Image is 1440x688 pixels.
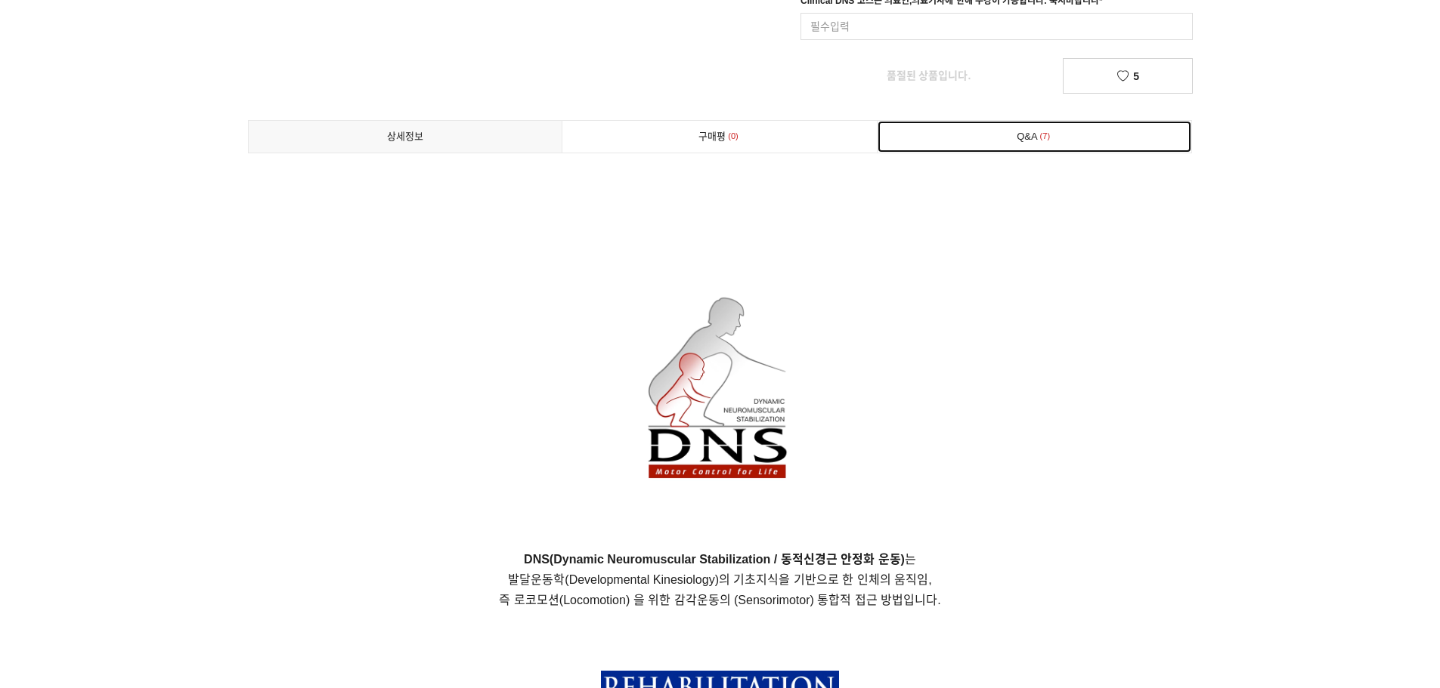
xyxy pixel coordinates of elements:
[562,121,877,153] a: 구매평0
[630,286,811,513] img: 0bde6373b0a67.png
[1063,58,1193,94] a: 5
[726,128,741,144] span: 0
[887,69,971,82] span: 품절된 상품입니다.
[249,121,562,153] a: 상세정보
[878,121,1192,153] a: Q&A7
[1133,70,1139,82] span: 5
[508,573,931,586] span: 발달운동학(Developmental Kinesiology)의 기초지식을 기반으로 한 인체의 움직임,
[801,13,1193,40] input: 필수입력
[499,594,940,606] span: 즉 로코모션(Locomotion) 을 위한 감각운동의 (Sensorimotor) 통합적 접근 방법입니다.
[524,553,916,566] span: 는
[524,553,905,566] strong: DNS(Dynamic Neuromuscular Stabilization / 동적신경근 안정화 운동)
[1038,128,1053,144] span: 7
